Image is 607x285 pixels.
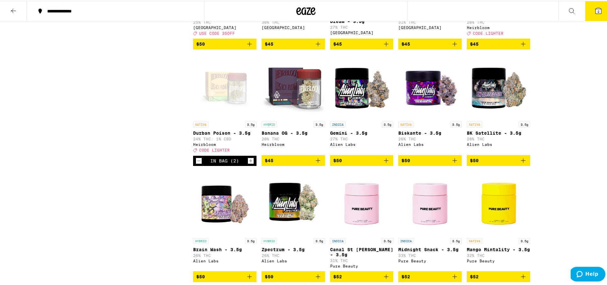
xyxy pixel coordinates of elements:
img: Alien Labs - BK Satellite - 3.5g [467,54,530,117]
p: 27% THC [330,136,394,140]
span: $50 [265,273,273,278]
img: Alien Labs - Gemini - 3.5g [330,54,394,117]
a: Open page for Banana OG - 3.5g from Heirbloom [262,54,325,154]
p: 30% THC [262,19,325,23]
div: Alien Labs [330,141,394,146]
img: Pure Beauty - Midnight Snack - 3.5g [398,170,462,234]
a: Open page for Zpectrum - 3.5g from Alien Labs [262,170,325,270]
button: Add to bag [330,154,394,165]
p: 32% THC [467,252,530,257]
p: 28% THC [262,136,325,140]
span: $50 [470,157,479,162]
span: $52 [401,273,410,278]
button: Increment [248,157,254,163]
span: USE CODE 35OFF [199,30,235,34]
div: Alien Labs [193,258,257,262]
div: Pure Beauty [467,258,530,262]
p: HYBRID [193,237,208,243]
p: 33% THC [398,252,462,257]
div: [GEOGRAPHIC_DATA] [398,25,462,29]
div: Alien Labs [262,258,325,262]
span: $45 [265,157,273,162]
img: Pure Beauty - Mango Mintality - 3.5g [467,170,530,234]
p: 28% THC [467,19,530,23]
img: Heirbloom - Banana OG - 3.5g [262,54,325,117]
p: INDICA [398,237,414,243]
p: 3.5g [382,121,393,126]
iframe: Opens a widget where you can find more information [571,266,605,282]
p: 31% THC [398,19,462,23]
button: Add to bag [330,38,394,49]
p: 3.5g [382,237,393,243]
span: CODE LIGHTER [199,147,230,152]
p: 3.5g [450,121,462,126]
img: Alien Labs - Brain Wash - 3.5g [193,170,257,234]
span: $50 [196,273,205,278]
p: SATIVA [193,121,208,126]
div: [GEOGRAPHIC_DATA] [193,25,257,29]
span: $45 [333,41,342,46]
img: Alien Labs - Zpectrum - 3.5g [262,170,325,234]
div: [GEOGRAPHIC_DATA] [330,30,394,34]
p: 25% THC [193,19,257,23]
a: Open page for Canal St Runtz - 3.5g from Pure Beauty [330,170,394,270]
button: Add to bag [262,38,325,49]
p: Durban Poison - 3.5g [193,130,257,135]
div: [GEOGRAPHIC_DATA] [262,25,325,29]
div: Pure Beauty [398,258,462,262]
p: Zpectrum - 3.5g [262,246,325,251]
img: Alien Labs - Biskante - 3.5g [398,54,462,117]
p: Brain Wash - 3.5g [193,246,257,251]
p: 3.5g [450,237,462,243]
a: Open page for BK Satellite - 3.5g from Alien Labs [467,54,530,154]
a: Open page for Durban Poison - 3.5g from Heirbloom [193,54,257,154]
p: 26% THC [193,252,257,257]
p: SATIVA [398,121,414,126]
span: $52 [470,273,479,278]
a: Open page for Gemini - 3.5g from Alien Labs [330,54,394,154]
span: $50 [196,41,205,46]
button: Add to bag [398,154,462,165]
p: 3.5g [245,237,257,243]
p: Midnight Snack - 3.5g [398,246,462,251]
p: SATIVA [467,237,482,243]
span: $50 [333,157,342,162]
button: Add to bag [262,270,325,281]
button: Decrement [196,157,202,163]
p: INDICA [330,121,345,126]
button: Add to bag [467,154,530,165]
button: Add to bag [193,38,257,49]
a: Open page for Biskante - 3.5g from Alien Labs [398,54,462,154]
p: 26% THC [262,252,325,257]
div: In Bag (2) [210,157,239,162]
p: INDICA [330,237,345,243]
p: 3.5g [519,237,530,243]
p: 24% THC: 1% CBD [193,136,257,140]
p: Gemini - 3.5g [330,130,394,135]
span: 2 [597,9,599,12]
a: Open page for Midnight Snack - 3.5g from Pure Beauty [398,170,462,270]
button: Add to bag [398,270,462,281]
span: $52 [333,273,342,278]
img: Pure Beauty - Canal St Runtz - 3.5g [330,170,394,234]
div: Pure Beauty [330,263,394,267]
button: Add to bag [193,270,257,281]
div: Alien Labs [467,141,530,146]
p: 28% THC [467,136,530,140]
p: Biskante - 3.5g [398,130,462,135]
p: 27% THC [330,24,394,28]
span: CODE LIGHTER [473,30,503,34]
p: 26% THC [398,136,462,140]
button: Add to bag [398,38,462,49]
p: Mango Mintality - 3.5g [467,246,530,251]
button: Add to bag [262,154,325,165]
button: Add to bag [330,270,394,281]
a: Open page for Brain Wash - 3.5g from Alien Labs [193,170,257,270]
div: Heirbloom [193,141,257,146]
p: HYBRID [262,237,277,243]
div: Heirbloom [262,141,325,146]
p: SATIVA [467,121,482,126]
div: Alien Labs [398,141,462,146]
span: $45 [401,41,410,46]
span: $50 [401,157,410,162]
